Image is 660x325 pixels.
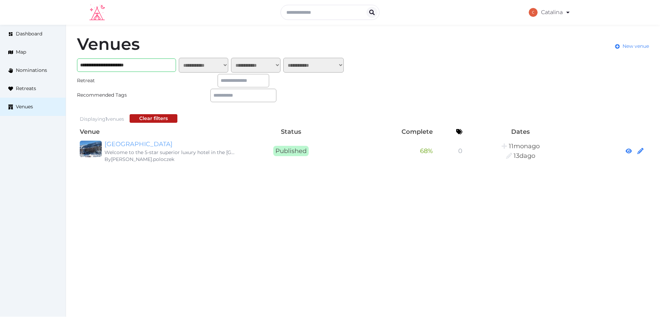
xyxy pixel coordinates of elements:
th: Complete [343,126,436,138]
img: Kempinski Hotel Das Tirol [80,141,102,157]
th: Dates [465,126,576,138]
span: 68 % [420,147,433,155]
button: Clear filters [130,114,177,123]
div: By [PERSON_NAME].poloczek [104,156,236,163]
div: Clear filters [139,115,168,122]
span: 10:16PM, October 11th, 2024 [509,142,540,150]
span: Published [273,146,309,156]
div: Welcome to the 5-star superior luxury hotel in the [GEOGRAPHIC_DATA]! Enjoy exquisite cuisine, th... [104,149,236,156]
span: Dashboard [16,30,42,37]
span: 1 [106,116,107,122]
span: Nominations [16,67,47,74]
h1: Venues [77,36,140,52]
th: Venue [77,126,239,138]
div: Displaying venues [80,116,124,123]
span: Retreats [16,85,36,92]
span: Map [16,48,26,56]
span: New venue [623,43,649,50]
th: Status [239,126,343,138]
div: Retreat [77,77,143,84]
a: Catalina [529,3,571,22]
span: 0 [458,147,462,155]
a: New venue [615,43,649,50]
div: Recommended Tags [77,91,143,99]
a: [GEOGRAPHIC_DATA] [104,139,236,149]
span: 9:56AM, August 13th, 2025 [514,152,535,160]
span: Venues [16,103,33,110]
